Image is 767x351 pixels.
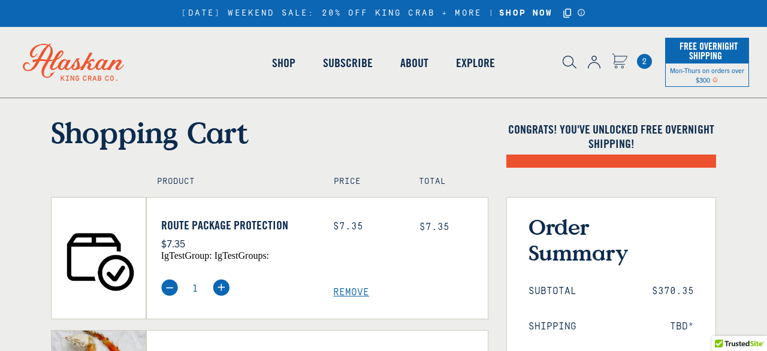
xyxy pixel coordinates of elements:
[677,37,738,65] span: Free Overnight Shipping
[712,75,718,84] span: Shipping Notice Icon
[386,29,442,97] a: About
[495,8,557,19] a: SHOP NOW
[652,286,694,297] span: $370.35
[51,115,488,150] h1: Shopping Cart
[161,250,212,261] span: igTestGroup:
[442,29,509,97] a: Explore
[157,177,309,187] h4: Product
[577,8,586,17] a: Announcement Bar Modal
[529,214,694,265] h3: Order Summary
[563,56,576,69] img: search
[333,287,488,298] a: Remove
[213,279,230,296] img: plus
[6,27,141,98] img: Alaskan King Crab Co. logo
[181,7,585,20] div: [DATE] WEEKEND SALE: 20% OFF KING CRAB + MORE |
[52,198,146,319] img: Route Package Protection - $7.35
[588,56,600,69] img: account
[419,177,478,187] h4: Total
[258,29,309,97] a: Shop
[419,222,449,232] span: $7.35
[670,66,744,84] span: Mon-Thurs on orders over $300
[333,221,401,232] div: $7.35
[309,29,386,97] a: Subscribe
[215,250,269,261] span: igTestGroups:
[637,54,652,69] a: Cart
[506,122,716,151] h4: Congrats! You've unlocked FREE OVERNIGHT SHIPPING!
[161,218,316,232] a: Route Package Protection
[529,321,576,332] span: Shipping
[499,8,552,18] strong: SHOP NOW
[161,279,178,296] img: minus
[334,177,392,187] h4: Price
[637,54,652,69] span: 2
[612,53,627,71] a: Cart
[529,286,576,297] span: Subtotal
[161,235,316,251] p: $7.35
